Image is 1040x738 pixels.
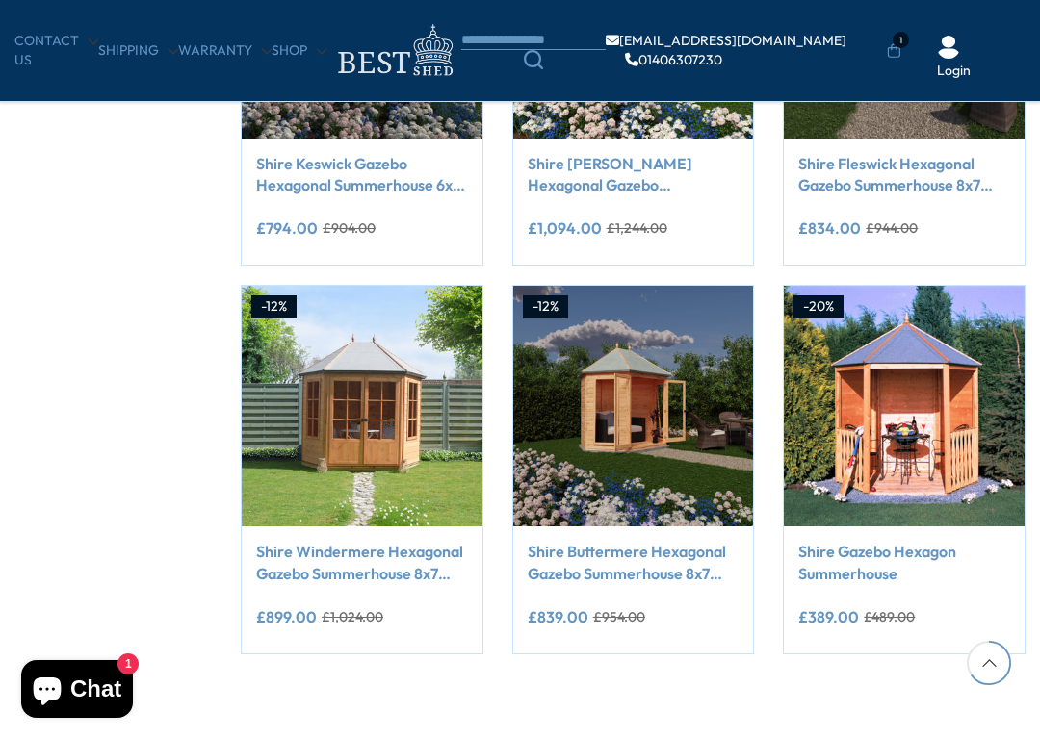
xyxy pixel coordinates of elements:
del: £954.00 [593,610,645,623]
div: -12% [523,295,568,318]
a: Warranty [178,41,272,61]
img: logo [326,19,461,82]
a: Shire Keswick Gazebo Hexagonal Summerhouse 6x6 12mm Cladding [256,153,468,196]
inbox-online-store-chat: Shopify online store chat [15,660,139,723]
del: £904.00 [323,221,376,235]
a: [EMAIL_ADDRESS][DOMAIN_NAME] [606,34,846,47]
ins: £834.00 [798,220,861,236]
a: CONTACT US [14,32,98,69]
a: Search [461,50,606,69]
a: 01406307230 [625,53,722,66]
del: £1,024.00 [322,610,383,623]
del: £944.00 [866,221,918,235]
ins: £389.00 [798,609,859,624]
a: Shire Gazebo Hexagon Summerhouse [798,541,1010,584]
img: User Icon [937,36,960,59]
a: Shire Windermere Hexagonal Gazebo Summerhouse 8x7 Double doors 12mm Cladding [256,541,468,584]
ins: £839.00 [528,609,588,624]
a: Shire [PERSON_NAME] Hexagonal Gazebo Summerhouse 8x7 12mm Cladding [528,153,740,196]
ins: £899.00 [256,609,317,624]
a: 1 [887,41,901,61]
a: Shop [272,41,326,61]
ins: £1,094.00 [528,220,602,236]
a: Shire Buttermere Hexagonal Gazebo Summerhouse 8x7 Double doors 12mm Cladding [528,541,740,584]
a: Shire Fleswick Hexagonal Gazebo Summerhouse 8x7 Double doors 12mm Cladding [798,153,1010,196]
del: £1,244.00 [607,221,667,235]
a: Login [937,62,971,81]
a: Shipping [98,41,178,61]
span: 1 [893,32,909,48]
div: -12% [251,295,297,318]
div: -20% [793,295,844,318]
img: Shire Gazebo Hexagon Summerhouse - Best Shed [784,286,1025,526]
del: £489.00 [864,610,915,623]
ins: £794.00 [256,220,318,236]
